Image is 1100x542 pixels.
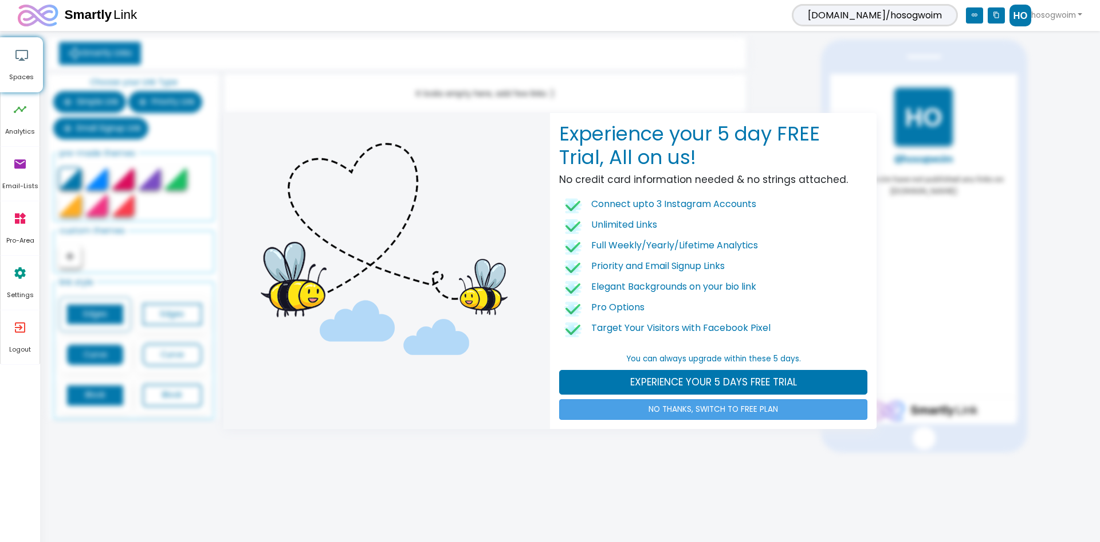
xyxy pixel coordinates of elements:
[564,318,863,339] li: Target Your Visitors with Facebook Pixel
[564,215,863,236] li: Unlimited Links
[233,122,537,375] img: bee-trial-start.png
[564,236,863,256] li: Full Weekly/Yearly/Lifetime Analytics
[3,80,183,90] a: @hosogwoim
[559,174,867,185] h5: No credit card information needed & no strings attached.
[3,99,183,239] div: @hosogwoim have not published any links on [DOMAIN_NAME]
[564,277,863,298] li: Elegant Backgrounds on your bio link
[559,120,820,171] b: Experience your 5 day FREE Trial, All on us!
[564,256,863,277] li: Priority and Email Signup Links
[564,194,863,215] li: Connect upto 3 Instagram Accounts
[559,370,867,395] a: EXPERIENCE YOUR 5 DAYS FREE TRIAL
[564,298,863,318] li: Pro Options
[37,327,148,347] img: logo.svg
[559,353,867,365] p: You can always upgrade within these 5 days.
[559,399,867,420] a: NO THANKS, SWITCH TO FREE PLAN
